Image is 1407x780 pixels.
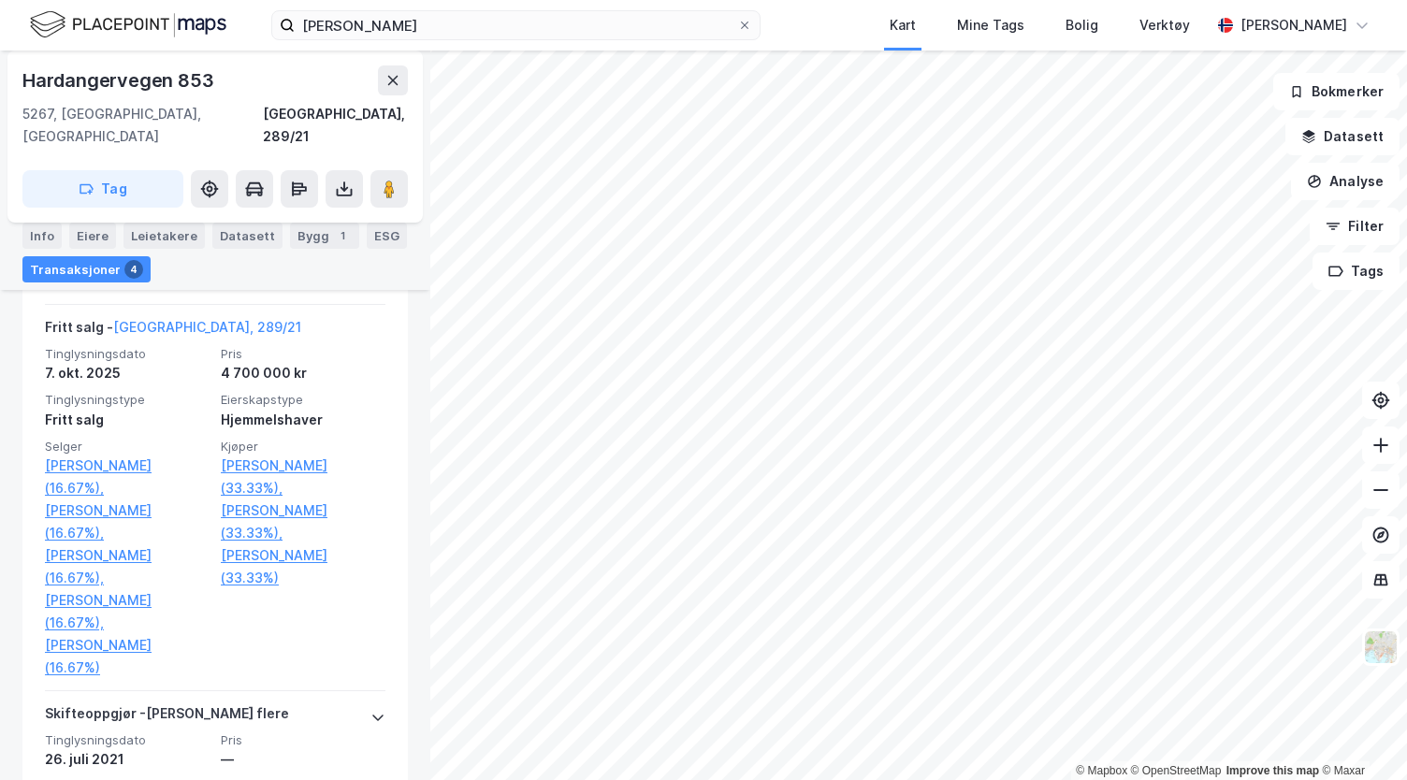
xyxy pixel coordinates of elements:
span: Tinglysningsdato [45,732,210,748]
span: Pris [221,732,385,748]
a: [PERSON_NAME] (33.33%) [221,544,385,589]
div: Skifteoppgjør - [PERSON_NAME] flere [45,702,289,732]
div: 4 700 000 kr [221,362,385,384]
div: Fritt salg [45,409,210,431]
div: Bygg [290,223,359,249]
div: 7. okt. 2025 [45,362,210,384]
div: 1 [333,226,352,245]
div: Hardangervegen 853 [22,65,217,95]
span: Tinglysningsdato [45,346,210,362]
div: Kart [890,14,916,36]
iframe: Chat Widget [1313,690,1407,780]
div: 5267, [GEOGRAPHIC_DATA], [GEOGRAPHIC_DATA] [22,103,263,148]
a: [PERSON_NAME] (16.67%), [45,499,210,544]
div: Leietakere [123,223,205,249]
button: Tags [1313,253,1400,290]
div: — [221,748,385,771]
img: Z [1363,629,1399,665]
input: Søk på adresse, matrikkel, gårdeiere, leietakere eller personer [295,11,737,39]
div: [GEOGRAPHIC_DATA], 289/21 [263,103,408,148]
a: [PERSON_NAME] (33.33%), [221,499,385,544]
div: Hjemmelshaver [221,409,385,431]
div: Verktøy [1139,14,1190,36]
a: OpenStreetMap [1131,764,1222,777]
span: Selger [45,439,210,455]
button: Analyse [1291,163,1400,200]
a: Mapbox [1076,764,1127,777]
a: [GEOGRAPHIC_DATA], 289/21 [113,319,301,335]
button: Bokmerker [1273,73,1400,110]
a: [PERSON_NAME] (16.67%) [45,634,210,679]
div: Mine Tags [957,14,1024,36]
a: [PERSON_NAME] (16.67%), [45,544,210,589]
span: Kjøper [221,439,385,455]
div: Eiere [69,223,116,249]
div: ESG [367,223,407,249]
a: [PERSON_NAME] (16.67%), [45,589,210,634]
a: Improve this map [1226,764,1319,777]
div: Transaksjoner [22,256,151,282]
div: Kontrollprogram for chat [1313,690,1407,780]
img: logo.f888ab2527a4732fd821a326f86c7f29.svg [30,8,226,41]
span: Pris [221,346,385,362]
a: [PERSON_NAME] (33.33%), [221,455,385,499]
span: Tinglysningstype [45,392,210,408]
div: 26. juli 2021 [45,748,210,771]
span: Eierskapstype [221,392,385,408]
div: 4 [124,260,143,279]
button: Tag [22,170,183,208]
div: Datasett [212,223,283,249]
div: Bolig [1066,14,1098,36]
div: [PERSON_NAME] [1240,14,1347,36]
a: [PERSON_NAME] (16.67%), [45,455,210,499]
div: Fritt salg - [45,316,301,346]
div: Info [22,223,62,249]
button: Filter [1310,208,1400,245]
button: Datasett [1285,118,1400,155]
